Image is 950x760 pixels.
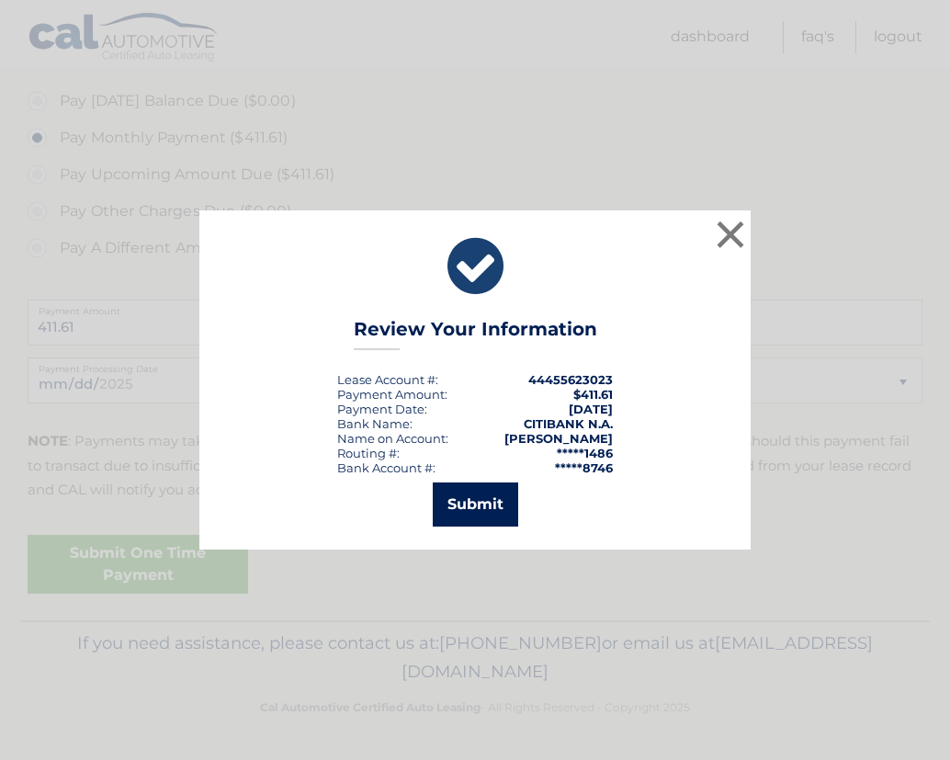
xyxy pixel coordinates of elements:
[354,318,597,350] h3: Review Your Information
[337,387,447,402] div: Payment Amount:
[337,446,400,460] div: Routing #:
[504,431,613,446] strong: [PERSON_NAME]
[528,372,613,387] strong: 44455623023
[337,416,413,431] div: Bank Name:
[712,216,749,253] button: ×
[337,402,427,416] div: :
[433,482,518,527] button: Submit
[337,431,448,446] div: Name on Account:
[337,460,435,475] div: Bank Account #:
[337,372,438,387] div: Lease Account #:
[569,402,613,416] span: [DATE]
[573,387,613,402] span: $411.61
[524,416,613,431] strong: CITIBANK N.A.
[337,402,424,416] span: Payment Date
